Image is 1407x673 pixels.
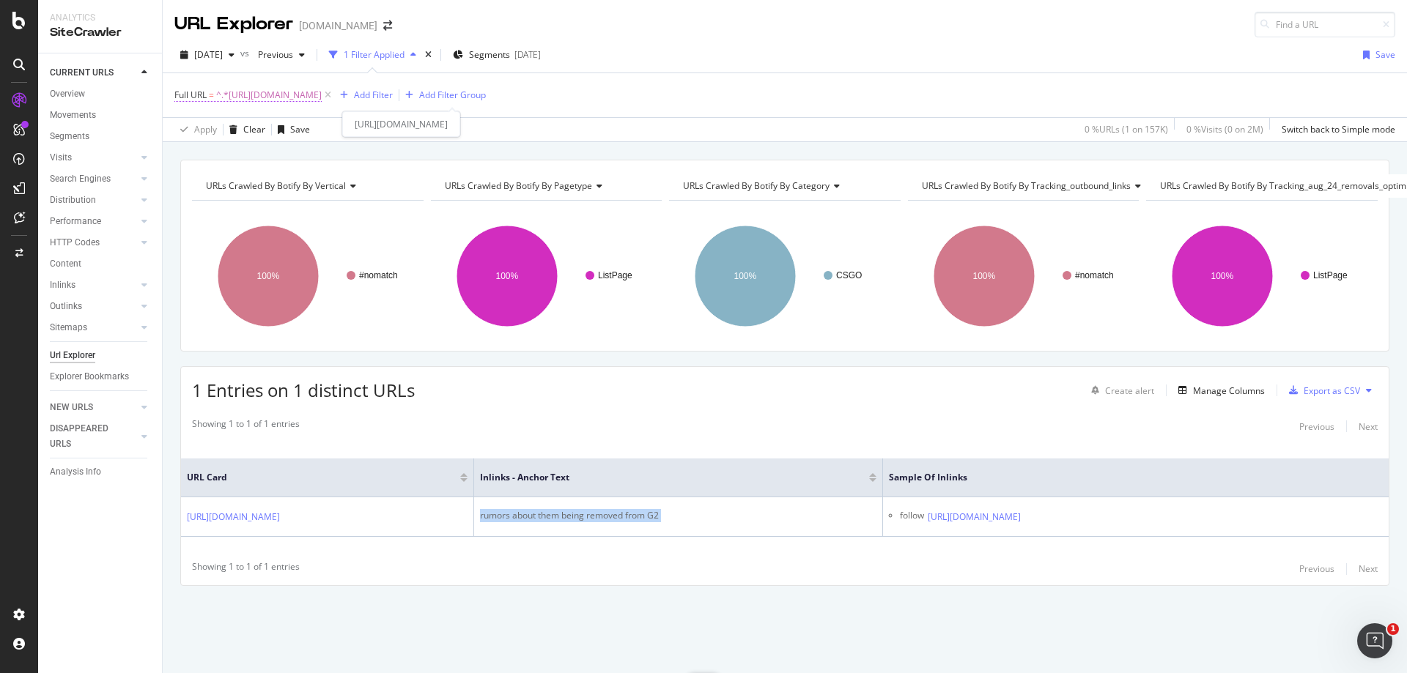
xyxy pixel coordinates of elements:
span: Segments [469,48,510,61]
text: CSGO [836,270,862,280]
div: Save [1375,48,1395,61]
text: 100% [972,271,995,281]
span: URLs Crawled By Botify By vertical [206,179,346,192]
div: Analytics [50,12,150,24]
div: Visits [50,150,72,166]
div: Clear [243,123,265,135]
text: 100% [1211,271,1234,281]
div: Create alert [1105,384,1154,397]
span: = [209,89,214,101]
div: HTTP Codes [50,235,100,250]
svg: A chart. [431,212,662,340]
span: URLs Crawled By Botify By category [683,179,830,192]
button: Previous [252,43,311,67]
button: Manage Columns [1172,382,1265,399]
button: Create alert [1085,379,1154,402]
h4: URLs Crawled By Botify By category [680,174,887,198]
a: NEW URLS [50,400,137,415]
a: DISAPPEARED URLS [50,421,137,452]
span: Inlinks - Anchor Text [480,471,847,484]
iframe: Intercom live chat [1357,623,1392,658]
div: Movements [50,108,96,123]
div: Distribution [50,193,96,208]
div: Overview [50,86,85,102]
div: 1 Filter Applied [344,48,405,61]
svg: A chart. [908,212,1140,340]
span: Sample of Inlinks [889,471,1361,484]
div: Performance [50,214,101,229]
div: [DOMAIN_NAME] [299,18,377,33]
div: Showing 1 to 1 of 1 entries [192,417,300,435]
div: Search Engines [50,171,111,187]
div: URL Explorer [174,12,293,37]
a: [URL][DOMAIN_NAME] [928,510,1021,524]
button: Clear [224,118,265,141]
div: [DATE] [514,48,541,61]
div: Add Filter Group [419,89,486,101]
a: Url Explorer [50,348,152,363]
button: Segments[DATE] [447,43,547,67]
svg: A chart. [1146,212,1378,340]
div: 0 % Visits ( 0 on 2M ) [1186,123,1263,135]
a: [URL][DOMAIN_NAME] [187,510,280,524]
div: Sitemaps [50,320,87,335]
a: Analysis Info [50,464,152,480]
span: 2025 Sep. 20th [194,48,223,61]
div: A chart. [192,212,424,340]
svg: A chart. [669,212,901,340]
span: 1 Entries on 1 distinct URLs [192,378,415,402]
div: times [422,48,435,62]
a: Visits [50,150,137,166]
span: 1 [1387,623,1399,635]
div: Analysis Info [50,464,101,480]
button: Previous [1299,417,1334,435]
input: Find a URL [1255,12,1395,37]
a: Inlinks [50,278,137,293]
span: vs [240,47,252,59]
button: Save [1357,43,1395,67]
div: Previous [1299,420,1334,433]
button: Save [272,118,310,141]
text: 100% [495,271,518,281]
button: Export as CSV [1283,379,1360,402]
span: Full URL [174,89,207,101]
text: ListPage [1313,270,1348,280]
button: Switch back to Simple mode [1276,118,1395,141]
div: Explorer Bookmarks [50,369,129,384]
a: Movements [50,108,152,123]
text: ListPage [598,270,632,280]
div: Switch back to Simple mode [1282,123,1395,135]
button: Previous [1299,560,1334,578]
div: Showing 1 to 1 of 1 entries [192,560,300,578]
button: Add Filter Group [399,86,486,104]
a: Segments [50,129,152,144]
div: Previous [1299,562,1334,575]
div: Save [290,123,310,135]
button: 1 Filter Applied [323,43,422,67]
span: URL Card [187,471,457,484]
div: rumors about them being removed from G2 [480,509,876,522]
span: Previous [252,48,293,61]
span: URLs Crawled By Botify By tracking_outbound_links [922,179,1131,192]
div: follow [900,509,924,524]
div: Add Filter [354,89,393,101]
div: CURRENT URLS [50,65,114,81]
div: Apply [194,123,217,135]
div: 0 % URLs ( 1 on 157K ) [1085,123,1168,135]
div: Content [50,256,81,272]
a: Outlinks [50,299,137,314]
button: Apply [174,118,217,141]
div: Segments [50,129,89,144]
a: Search Engines [50,171,137,187]
div: NEW URLS [50,400,93,415]
button: [DATE] [174,43,240,67]
button: Next [1359,560,1378,578]
a: Content [50,256,152,272]
div: SiteCrawler [50,24,150,41]
text: 100% [257,271,280,281]
text: #nomatch [1075,270,1114,280]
